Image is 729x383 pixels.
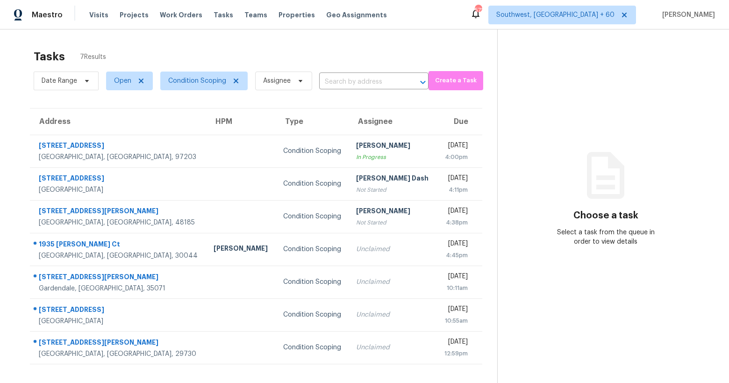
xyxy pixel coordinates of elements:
span: Visits [89,10,108,20]
span: [PERSON_NAME] [658,10,715,20]
div: Condition Scoping [283,310,342,319]
span: Southwest, [GEOGRAPHIC_DATA] + 60 [496,10,615,20]
div: Condition Scoping [283,277,342,287]
div: [GEOGRAPHIC_DATA] [39,317,199,326]
div: In Progress [356,152,429,162]
span: Geo Assignments [326,10,387,20]
th: Type [276,108,349,135]
th: Due [436,108,482,135]
span: Open [114,76,131,86]
span: Work Orders [160,10,202,20]
div: Condition Scoping [283,245,342,254]
div: [GEOGRAPHIC_DATA], [GEOGRAPHIC_DATA], 97203 [39,152,199,162]
span: Create a Task [433,75,479,86]
div: [STREET_ADDRESS][PERSON_NAME] [39,338,199,349]
div: [DATE] [444,141,468,152]
button: Create a Task [429,71,483,90]
div: [STREET_ADDRESS] [39,305,199,317]
div: Unclaimed [356,277,429,287]
div: Unclaimed [356,310,429,319]
div: [GEOGRAPHIC_DATA], [GEOGRAPHIC_DATA], 30044 [39,251,199,260]
div: [DATE] [444,272,468,283]
span: Projects [120,10,149,20]
div: 1935 [PERSON_NAME] Ct [39,239,199,251]
th: Address [30,108,206,135]
div: Condition Scoping [283,146,342,156]
div: Condition Scoping [283,179,342,188]
h3: Choose a task [573,211,638,220]
div: 4:38pm [444,218,468,227]
span: Teams [244,10,267,20]
div: 4:00pm [444,152,468,162]
div: Unclaimed [356,245,429,254]
div: [GEOGRAPHIC_DATA], [GEOGRAPHIC_DATA], 29730 [39,349,199,359]
div: [STREET_ADDRESS][PERSON_NAME] [39,206,199,218]
input: Search by address [319,75,402,89]
div: 10:11am [444,283,468,293]
span: Tasks [214,12,233,18]
th: Assignee [349,108,436,135]
span: Maestro [32,10,63,20]
span: Condition Scoping [168,76,226,86]
div: [DATE] [444,337,468,349]
div: 572 [475,6,481,15]
span: 7 Results [80,52,106,62]
div: Gardendale, [GEOGRAPHIC_DATA], 35071 [39,284,199,293]
div: [DATE] [444,239,468,251]
div: [PERSON_NAME] [214,244,268,255]
span: Properties [279,10,315,20]
div: Select a task from the queue in order to view details [551,228,660,246]
div: [DATE] [444,206,468,218]
button: Open [416,76,429,89]
div: [GEOGRAPHIC_DATA], [GEOGRAPHIC_DATA], 48185 [39,218,199,227]
div: [PERSON_NAME] [356,141,429,152]
th: HPM [206,108,276,135]
div: 10:55am [444,316,468,325]
div: [STREET_ADDRESS][PERSON_NAME] [39,272,199,284]
div: [DATE] [444,304,468,316]
div: Not Started [356,218,429,227]
div: Unclaimed [356,343,429,352]
h2: Tasks [34,52,65,61]
div: 4:11pm [444,185,468,195]
div: Condition Scoping [283,343,342,352]
div: Condition Scoping [283,212,342,221]
div: Not Started [356,185,429,195]
div: [PERSON_NAME] Dash [356,173,429,185]
span: Date Range [42,76,77,86]
div: [PERSON_NAME] [356,206,429,218]
div: [GEOGRAPHIC_DATA] [39,185,199,195]
div: [DATE] [444,173,468,185]
div: [STREET_ADDRESS] [39,173,199,185]
div: [STREET_ADDRESS] [39,141,199,152]
div: 12:59pm [444,349,468,358]
div: 4:45pm [444,251,468,260]
span: Assignee [263,76,291,86]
